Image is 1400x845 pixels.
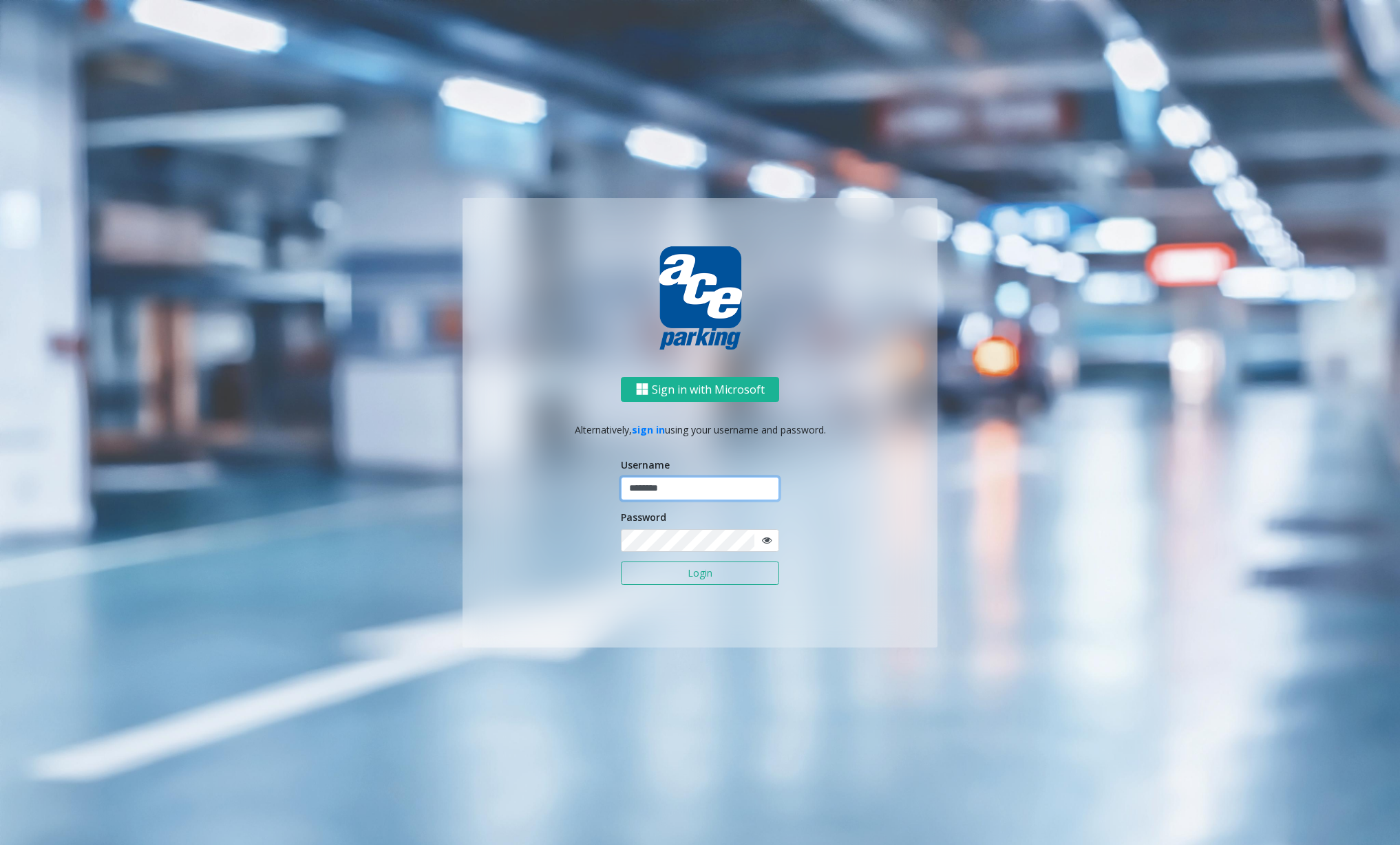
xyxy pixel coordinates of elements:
p: Alternatively, using your username and password. [476,422,924,437]
a: sign in [632,423,665,436]
label: Username [621,458,670,472]
button: Sign in with Microsoft [621,377,779,403]
button: Login [621,561,779,585]
label: Password [621,510,666,524]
